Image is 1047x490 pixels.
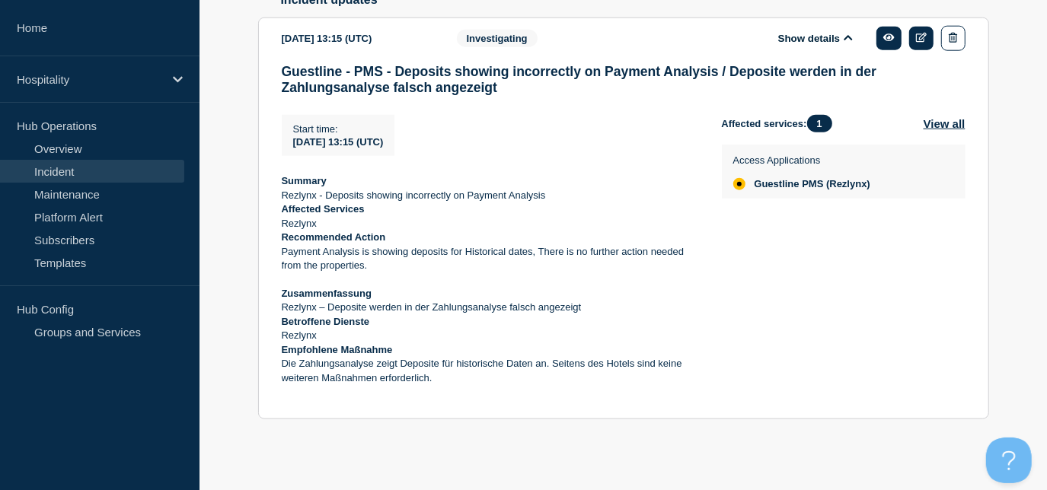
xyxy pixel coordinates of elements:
[282,26,434,51] div: [DATE] 13:15 (UTC)
[733,154,870,166] p: Access Applications
[282,329,697,342] p: Rezlynx
[282,217,697,231] p: Rezlynx
[293,123,384,135] p: Start time :
[282,231,386,243] strong: Recommended Action
[282,64,966,96] h3: Guestline - PMS - Deposits showing incorrectly on Payment Analysis / Deposite werden in der Zahlu...
[17,73,163,86] p: Hospitality
[282,175,327,186] strong: Summary
[282,288,372,299] strong: Zusammenfassung
[722,115,840,132] span: Affected services:
[282,344,393,355] strong: Empfohlene Maßnahme
[282,189,697,202] p: Rezlynx - Deposits showing incorrectly on Payment Analysis
[293,136,384,148] span: [DATE] 13:15 (UTC)
[924,115,966,132] button: View all
[282,203,365,215] strong: Affected Services
[457,30,538,47] span: Investigating
[774,32,857,45] button: Show details
[733,178,745,190] div: affected
[986,437,1032,483] iframe: Help Scout Beacon - Open
[282,245,697,273] p: Payment Analysis is showing deposits for Historical dates, There is no further action needed from...
[807,115,832,132] span: 1
[282,316,370,327] strong: Betroffene Dienste
[755,178,870,190] span: Guestline PMS (Rezlynx)
[282,301,697,314] p: Rezlynx – Deposite werden in der Zahlungsanalyse falsch angezeigt
[282,357,697,385] p: Die Zahlungsanalyse zeigt Deposite für historische Daten an. Seitens des Hotels sind keine weiter...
